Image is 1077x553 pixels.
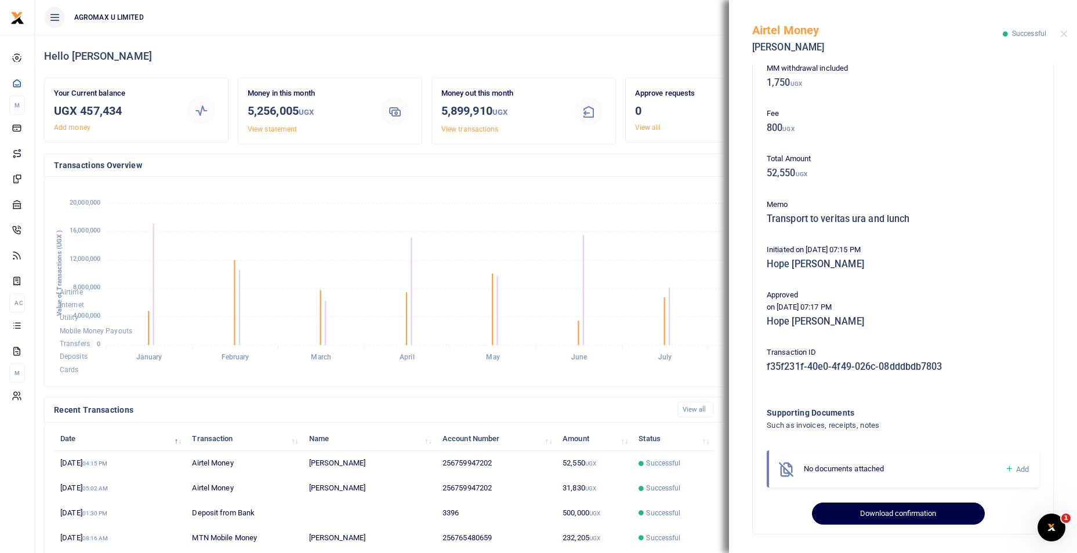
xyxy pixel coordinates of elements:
span: Successful [646,508,680,518]
p: on [DATE] 07:17 PM [767,301,1039,314]
td: [PERSON_NAME] [303,526,436,551]
td: 500,000 [556,501,632,526]
h5: 52,550 [767,168,1039,179]
button: Download confirmation [812,503,984,525]
tspan: 12,000,000 [70,256,100,263]
span: Deposits [60,353,88,361]
p: Your Current balance [54,88,175,100]
td: [DATE] [54,451,186,476]
p: Total Amount [767,153,1039,165]
tspan: 8,000,000 [73,283,100,291]
td: Airtel Money [186,451,302,476]
span: Airtime [60,288,83,296]
small: 08:16 AM [82,535,108,541]
h3: 0 [635,102,756,119]
span: AGROMAX U LIMITED [70,12,148,23]
small: UGX [492,108,507,117]
span: 1 [1061,514,1071,523]
small: UGX [782,126,794,132]
h5: [PERSON_NAME] [752,42,1003,53]
h5: Airtel Money [752,23,1003,37]
tspan: February [222,354,249,362]
span: Successful [646,483,680,493]
td: 52,550 [556,451,632,476]
h3: UGX 457,434 [54,102,175,119]
small: UGX [790,81,802,87]
span: Transfers [60,340,90,348]
h5: 1,750 [767,77,1039,89]
small: UGX [589,510,600,516]
tspan: April [400,354,415,362]
td: Deposit from Bank [186,501,302,526]
h5: f35f231f-40e0-4f49-026c-08dddbdb7803 [767,361,1039,373]
td: 232,205 [556,526,632,551]
h5: Hope [PERSON_NAME] [767,316,1039,328]
small: UGX [589,535,600,541]
p: Approve requests [635,88,756,100]
a: logo-small logo-large logo-large [10,13,24,21]
tspan: July [658,354,672,362]
p: Money out this month [441,88,563,100]
tspan: March [311,354,331,362]
h5: 800 [767,122,1039,134]
a: View statement [248,125,297,133]
a: View transactions [441,125,499,133]
button: Close [1060,30,1068,38]
td: [DATE] [54,501,186,526]
span: Successful [646,533,680,543]
th: Date: activate to sort column descending [54,426,186,451]
img: logo-small [10,11,24,25]
td: 31,830 [556,476,632,501]
a: View all [635,123,660,132]
span: Successful [1012,30,1046,38]
th: Name: activate to sort column ascending [303,426,436,451]
tspan: January [136,354,162,362]
td: [DATE] [54,526,186,551]
tspan: 0 [97,340,100,348]
text: Value of Transactions (UGX ) [56,230,63,316]
h4: Transactions Overview [54,159,800,172]
li: M [9,363,25,383]
a: View all [677,402,714,417]
p: Transaction ID [767,347,1039,359]
span: Successful [646,458,680,468]
p: Initiated on [DATE] 07:15 PM [767,244,1039,256]
td: 256759947202 [436,476,556,501]
h4: Recent Transactions [54,403,668,416]
li: Ac [9,293,25,312]
th: Amount: activate to sort column ascending [556,426,632,451]
td: 3396 [436,501,556,526]
td: [DATE] [54,476,186,501]
span: Mobile Money Payouts [60,327,132,335]
td: Airtel Money [186,476,302,501]
td: MTN Mobile Money [186,526,302,551]
th: Transaction: activate to sort column ascending [186,426,302,451]
p: MM withdrawal included [767,63,1039,75]
p: Money in this month [248,88,369,100]
td: [PERSON_NAME] [303,451,436,476]
tspan: June [571,354,588,362]
span: Add [1016,465,1029,474]
td: 256759947202 [436,451,556,476]
span: Internet [60,301,84,309]
tspan: May [486,354,499,362]
td: [PERSON_NAME] [303,476,436,501]
h5: Transport to veritas ura and lunch [767,213,1039,225]
small: UGX [585,485,596,492]
span: No documents attached [804,464,884,473]
span: Cards [60,366,79,374]
small: 04:15 PM [82,460,108,467]
a: Add money [54,123,90,132]
a: Add [1005,463,1029,476]
th: Status: activate to sort column ascending [632,426,713,451]
li: M [9,96,25,115]
small: UGX [796,171,807,177]
p: Fee [767,108,1039,120]
p: Memo [767,199,1039,211]
p: Approved [767,289,1039,301]
small: 05:02 AM [82,485,108,492]
tspan: 20,000,000 [70,199,100,206]
span: Utility [60,314,78,322]
th: Account Number: activate to sort column ascending [436,426,556,451]
iframe: Intercom live chat [1038,514,1065,541]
